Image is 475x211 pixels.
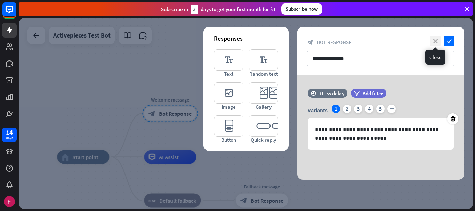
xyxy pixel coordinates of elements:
[6,136,13,140] div: days
[354,91,360,96] i: filter
[319,90,344,97] div: +0.5s delay
[311,91,316,96] i: time
[6,129,13,136] div: 14
[161,5,276,14] div: Subscribe in days to get your first month for $1
[317,39,352,46] span: Bot Response
[332,105,340,113] div: 1
[430,36,441,46] i: close
[307,39,313,46] i: block_bot_response
[343,105,351,113] div: 2
[354,105,362,113] div: 3
[2,128,17,142] a: 14 days
[281,3,322,15] div: Subscribe now
[376,105,385,113] div: 5
[191,5,198,14] div: 3
[363,90,383,97] span: Add filter
[308,107,328,114] span: Variants
[444,36,454,46] i: check
[365,105,373,113] div: 4
[6,3,26,24] button: Open LiveChat chat widget
[387,105,396,113] i: plus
